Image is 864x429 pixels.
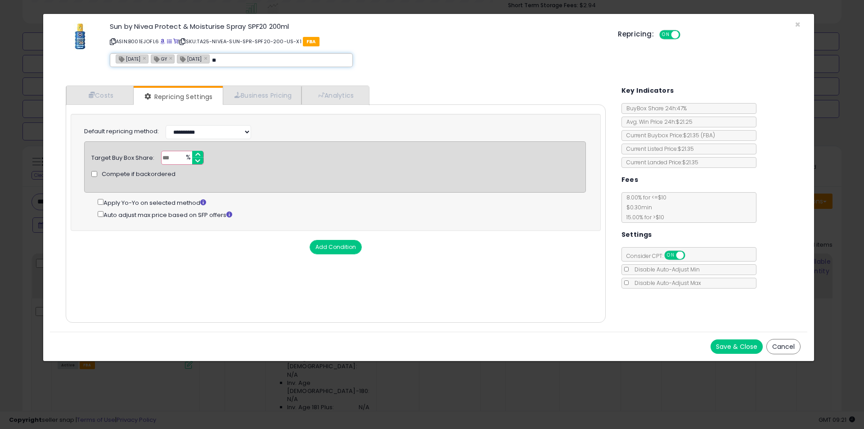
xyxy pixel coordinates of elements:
span: BuyBox Share 24h: 47% [622,104,687,112]
span: Current Listed Price: $21.35 [622,145,694,153]
button: Save & Close [711,339,763,354]
h3: Sun by Nivea Protect & Moisturise Spray SPF20 200ml [110,23,604,30]
a: Analytics [301,86,368,104]
a: All offer listings [167,38,172,45]
h5: Settings [621,229,652,240]
span: Disable Auto-Adjust Min [630,266,700,273]
h5: Fees [621,174,639,185]
a: × [143,54,148,62]
a: × [169,54,175,62]
a: BuyBox page [160,38,165,45]
span: OFF [684,252,698,259]
a: Costs [66,86,134,104]
span: $21.35 [683,131,715,139]
span: Consider CPT: [622,252,697,260]
button: Cancel [766,339,801,354]
div: Apply Yo-Yo on selected method [98,197,586,208]
span: % [180,151,195,165]
a: Repricing Settings [134,88,222,106]
span: ( FBA ) [701,131,715,139]
span: GY [151,55,167,63]
span: OFF [679,31,693,39]
img: 41EuLRjQKiL._SL60_.jpg [67,23,94,50]
button: Add Condition [310,240,362,254]
a: Your listing only [173,38,178,45]
span: Current Buybox Price: [622,131,715,139]
span: 8.00 % for <= $10 [622,194,666,221]
h5: Key Indicators [621,85,674,96]
label: Default repricing method: [84,127,159,136]
span: 15.00 % for > $10 [622,213,664,221]
span: ON [660,31,671,39]
span: $0.30 min [622,203,652,211]
span: [DATE] [177,55,202,63]
a: × [204,54,209,62]
div: Target Buy Box Share: [91,151,154,163]
span: × [795,18,801,31]
h5: Repricing: [618,31,654,38]
span: [DATE] [116,55,140,63]
a: Business Pricing [223,86,301,104]
p: ASIN: B001EJOFL6 | SKU: TA25-NIVEA-SUN-SPR-SPF20-200-US-X1 [110,34,604,49]
span: Avg. Win Price 24h: $21.25 [622,118,693,126]
span: Compete if backordered [102,170,175,179]
span: ON [665,252,676,259]
span: Current Landed Price: $21.35 [622,158,698,166]
span: Disable Auto-Adjust Max [630,279,701,287]
span: FBA [303,37,319,46]
div: Auto adjust max price based on SFP offers [98,209,586,220]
